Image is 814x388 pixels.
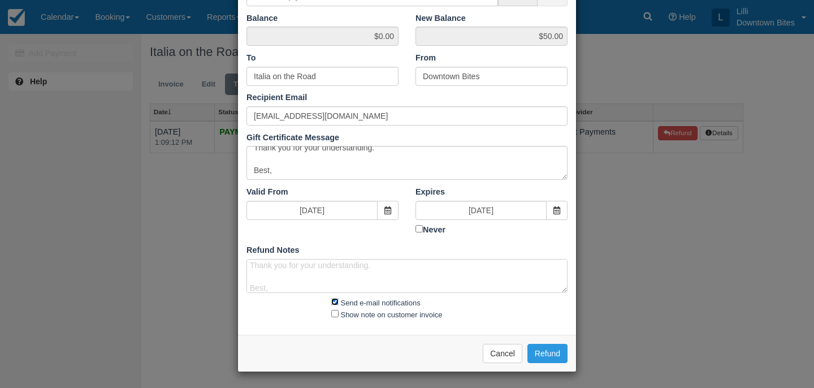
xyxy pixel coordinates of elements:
span: $0.00 [246,27,399,46]
label: Valid From [246,186,288,198]
span: $50.00 [415,27,568,46]
label: From [415,52,436,64]
label: Show note on customer invoice [341,311,443,319]
label: Never [415,223,568,236]
label: Expires [415,186,445,198]
label: Recipient Email [246,92,307,104]
label: New Balance [415,12,466,24]
input: Never [415,225,423,232]
input: Email [246,106,568,126]
label: Send e-mail notifications [341,299,421,307]
label: Refund Notes [246,244,300,256]
button: Refund [527,344,568,363]
input: Name [415,67,568,86]
label: Balance [246,12,278,24]
label: To [246,52,256,64]
button: Cancel [483,344,522,363]
label: Gift Certificate Message [246,132,339,144]
input: Name [246,67,399,86]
